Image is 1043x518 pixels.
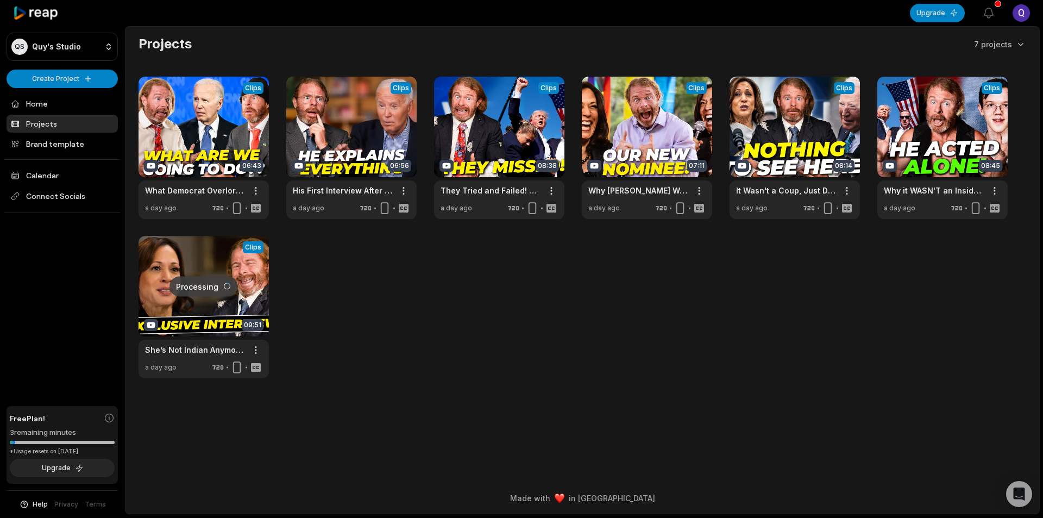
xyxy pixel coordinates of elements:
[7,186,118,206] span: Connect Socials
[736,185,836,196] a: It Wasn't a Coup, Just Democracy!
[7,70,118,88] button: Create Project
[33,500,48,509] span: Help
[145,185,245,196] a: What Democrat Overlords Were Like After the Debate
[884,185,984,196] a: Why it WASN'T an Inside Job!
[293,185,393,196] a: His First Interview After the Debate
[19,500,48,509] button: Help
[974,39,1026,50] button: 7 projects
[85,500,106,509] a: Terms
[441,185,541,196] a: They Tried and Failed! Now He's Stronger Than Ever
[135,492,1029,504] div: Made with in [GEOGRAPHIC_DATA]
[145,344,245,355] a: She’s Not Indian Anymore! Interview with the Best Candidate Ever
[7,135,118,153] a: Brand template
[32,42,81,52] p: Quy's Studio
[910,4,965,22] button: Upgrade
[11,39,28,55] div: QS
[7,115,118,133] a: Projects
[10,459,115,477] button: Upgrade
[10,447,115,455] div: *Usage resets on [DATE]
[139,35,192,53] h2: Projects
[7,95,118,113] a: Home
[54,500,78,509] a: Privacy
[555,494,564,503] img: heart emoji
[10,427,115,438] div: 3 remaining minutes
[588,185,688,196] a: Why [PERSON_NAME] Would Be a GREAT President!
[1006,481,1032,507] div: Open Intercom Messenger
[7,166,118,184] a: Calendar
[10,413,45,424] span: Free Plan!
